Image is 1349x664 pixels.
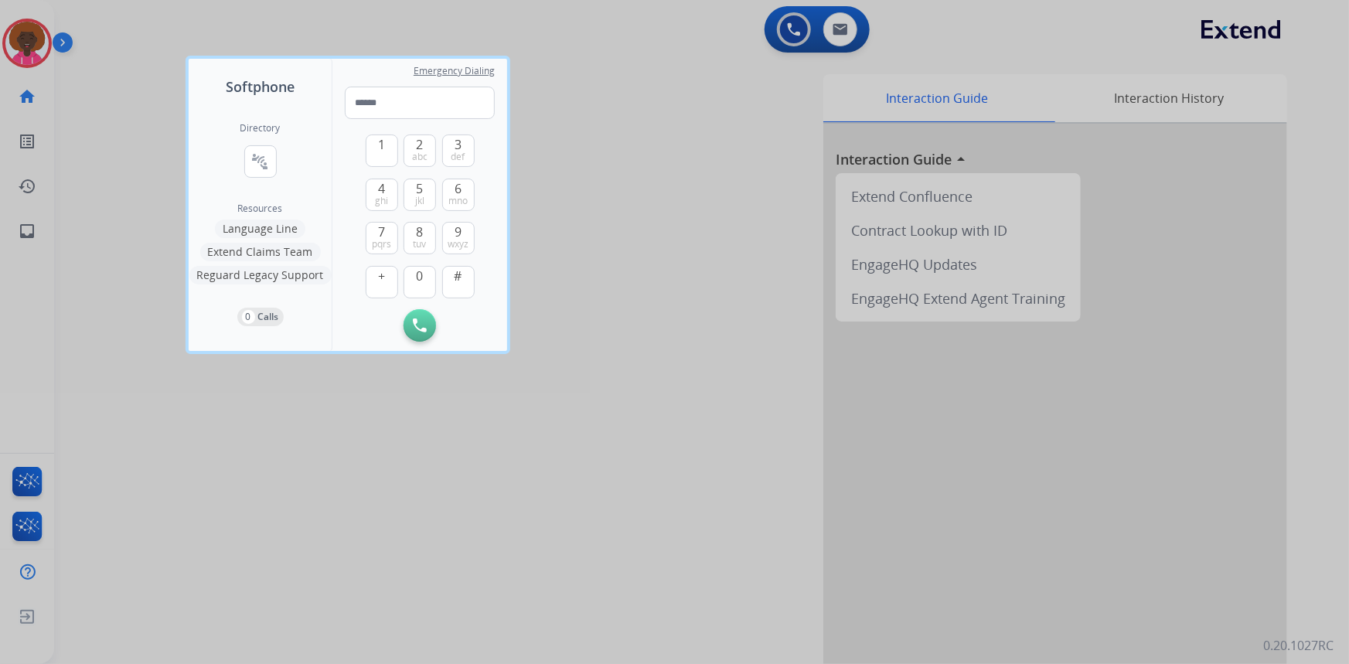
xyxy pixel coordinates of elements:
[414,65,495,77] span: Emergency Dialing
[215,220,305,238] button: Language Line
[258,310,279,324] p: Calls
[251,152,270,171] mat-icon: connect_without_contact
[455,267,462,285] span: #
[404,179,436,211] button: 5jkl
[455,223,462,241] span: 9
[242,310,255,324] p: 0
[378,179,385,198] span: 4
[366,222,398,254] button: 7pqrs
[378,223,385,241] span: 7
[375,195,388,207] span: ghi
[412,151,428,163] span: abc
[378,135,385,154] span: 1
[415,195,424,207] span: jkl
[189,266,332,284] button: Reguard Legacy Support
[378,267,385,285] span: +
[442,135,475,167] button: 3def
[417,135,424,154] span: 2
[448,238,468,250] span: wxyz
[404,222,436,254] button: 8tuv
[455,179,462,198] span: 6
[404,135,436,167] button: 2abc
[366,179,398,211] button: 4ghi
[372,238,391,250] span: pqrs
[240,122,281,135] h2: Directory
[237,308,284,326] button: 0Calls
[413,318,427,332] img: call-button
[226,76,295,97] span: Softphone
[442,179,475,211] button: 6mno
[417,179,424,198] span: 5
[366,135,398,167] button: 1
[1263,636,1334,655] p: 0.20.1027RC
[414,238,427,250] span: tuv
[448,195,468,207] span: mno
[238,203,283,215] span: Resources
[404,266,436,298] button: 0
[455,135,462,154] span: 3
[442,266,475,298] button: #
[417,267,424,285] span: 0
[366,266,398,298] button: +
[200,243,321,261] button: Extend Claims Team
[417,223,424,241] span: 8
[442,222,475,254] button: 9wxyz
[451,151,465,163] span: def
